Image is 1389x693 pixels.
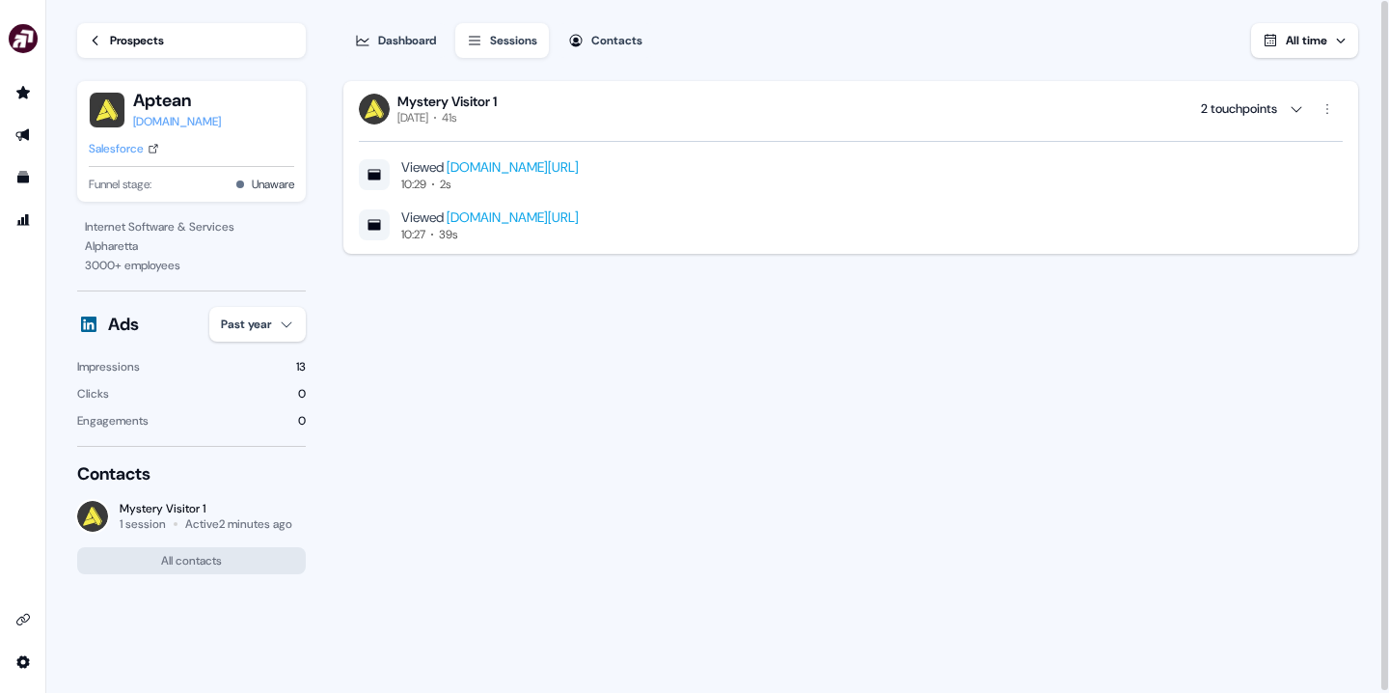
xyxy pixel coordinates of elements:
a: Go to outbound experience [8,120,39,151]
a: Go to templates [8,162,39,193]
button: Sessions [455,23,549,58]
div: Salesforce [89,139,144,158]
div: Sessions [490,31,537,50]
a: Go to integrations [8,647,39,678]
div: 2 touchpoints [1201,99,1277,119]
button: All time [1251,23,1358,58]
div: 10:29 [401,177,426,192]
div: Mystery Visitor 1[DATE]41s 2 touchpoints [359,125,1343,242]
div: Viewed [401,157,579,177]
div: 1 session [120,516,166,532]
div: 3000 + employees [85,256,298,275]
div: 0 [298,384,306,403]
a: Go to integrations [8,604,39,635]
div: 41s [442,110,456,125]
button: Unaware [252,175,294,194]
a: Go to attribution [8,205,39,236]
button: Past year [209,307,306,342]
button: All contacts [77,547,306,574]
div: Clicks [77,384,109,403]
a: Salesforce [89,139,159,158]
div: 10:27 [401,227,425,242]
div: Impressions [77,357,140,376]
div: Mystery Visitor 1 [397,93,497,110]
a: [DOMAIN_NAME][URL] [447,158,579,176]
div: 13 [296,357,306,376]
div: Dashboard [378,31,436,50]
span: All time [1286,33,1327,48]
button: Contacts [557,23,654,58]
div: Prospects [110,31,164,50]
div: Contacts [77,462,306,485]
div: Active 2 minutes ago [185,516,292,532]
div: 0 [298,411,306,430]
a: [DOMAIN_NAME][URL] [447,208,579,226]
div: 39s [439,227,457,242]
div: Ads [108,313,139,336]
div: Mystery Visitor 1 [120,501,292,516]
a: Prospects [77,23,306,58]
div: [DATE] [397,110,428,125]
span: Funnel stage: [89,175,151,194]
div: 2s [440,177,450,192]
div: Internet Software & Services [85,217,298,236]
div: Contacts [591,31,642,50]
a: [DOMAIN_NAME] [133,112,221,131]
button: Dashboard [343,23,448,58]
button: Mystery Visitor 1[DATE]41s 2 touchpoints [359,93,1343,125]
div: Viewed [401,208,579,227]
div: Engagements [77,411,149,430]
a: Go to prospects [8,77,39,108]
button: Aptean [133,89,221,112]
div: Alpharetta [85,236,298,256]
